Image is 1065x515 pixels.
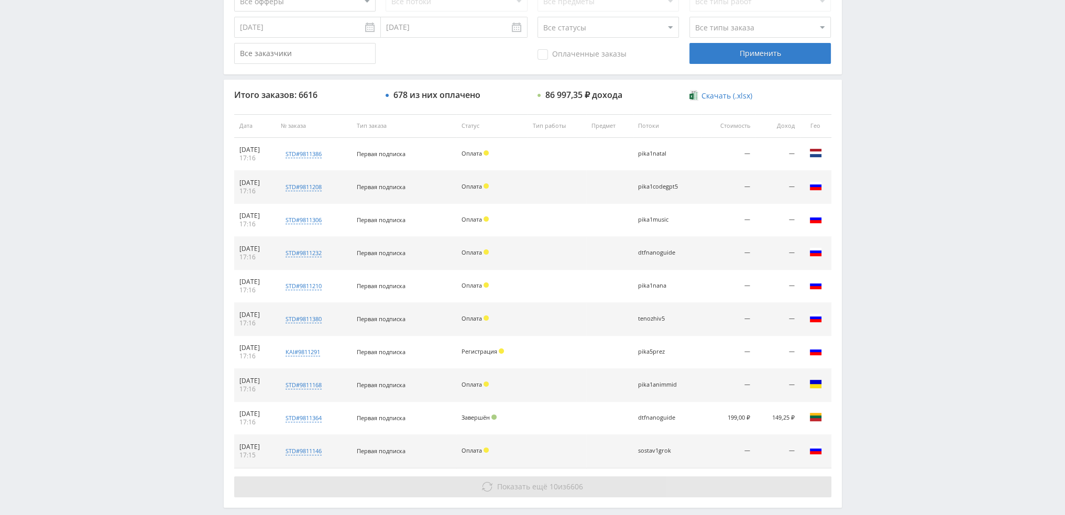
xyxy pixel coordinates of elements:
td: — [701,435,755,468]
span: Завершён [462,413,490,421]
img: ukr.png [809,378,822,390]
td: — [701,303,755,336]
img: rus.png [809,444,822,456]
div: std#9811386 [286,150,322,158]
img: xlsx [689,90,698,101]
td: — [755,435,799,468]
img: nld.png [809,147,822,159]
div: kai#9811291 [286,348,320,356]
span: Холд [484,249,489,255]
td: — [755,237,799,270]
th: Потоки [633,114,701,138]
div: pika5prez [638,348,685,355]
span: Первая подписка [357,315,405,323]
td: 199,00 ₽ [701,402,755,435]
span: Первая подписка [357,216,405,224]
span: Показать ещё [497,481,547,491]
div: pika1animmid [638,381,685,388]
span: из [497,481,583,491]
div: 17:16 [239,253,271,261]
span: Подтвержден [491,414,497,420]
div: [DATE] [239,179,271,187]
td: 149,25 ₽ [755,402,799,435]
div: Итого заказов: 6616 [234,90,376,100]
div: pika1codegpt5 [638,183,685,190]
span: Оплата [462,446,482,454]
th: Доход [755,114,799,138]
th: Дата [234,114,276,138]
span: Холд [484,282,489,288]
span: Холд [484,381,489,387]
div: 17:16 [239,418,271,426]
span: Оплата [462,182,482,190]
td: — [755,171,799,204]
div: 17:16 [239,319,271,327]
div: [DATE] [239,212,271,220]
span: Первая подписка [357,447,405,455]
span: Оплата [462,380,482,388]
div: 17:16 [239,286,271,294]
span: Регистрация [462,347,497,355]
span: Холд [484,315,489,321]
div: [DATE] [239,146,271,154]
td: — [755,336,799,369]
div: std#9811306 [286,216,322,224]
div: 17:16 [239,352,271,360]
div: [DATE] [239,311,271,319]
td: — [701,204,755,237]
div: 86 997,35 ₽ дохода [545,90,622,100]
th: Стоимость [701,114,755,138]
div: 17:15 [239,451,271,459]
button: Показать ещё 10из6606 [234,476,831,497]
span: Оплата [462,314,482,322]
div: std#9811208 [286,183,322,191]
span: Оплата [462,248,482,256]
span: Первая подписка [357,414,405,422]
span: Первая подписка [357,348,405,356]
td: — [701,369,755,402]
td: — [755,138,799,171]
div: [DATE] [239,377,271,385]
td: — [755,204,799,237]
div: pika1music [638,216,685,223]
span: Первая подписка [357,183,405,191]
span: Оплаченные заказы [537,49,627,60]
img: rus.png [809,312,822,324]
div: std#9811364 [286,414,322,422]
td: — [701,336,755,369]
th: Тип работы [528,114,586,138]
td: — [701,237,755,270]
div: dtfnanoguide [638,249,685,256]
div: pika1nana [638,282,685,289]
td: — [755,369,799,402]
span: Оплата [462,215,482,223]
img: ltu.png [809,411,822,423]
input: Все заказчики [234,43,376,64]
th: Гео [800,114,831,138]
img: rus.png [809,246,822,258]
div: sostav1grok [638,447,685,454]
div: [DATE] [239,410,271,418]
span: Оплата [462,149,482,157]
div: [DATE] [239,443,271,451]
span: Холд [484,183,489,189]
div: tenozhiv5 [638,315,685,322]
div: std#9811146 [286,447,322,455]
td: — [701,270,755,303]
span: Скачать (.xlsx) [701,92,752,100]
div: 17:16 [239,154,271,162]
th: Тип заказа [352,114,456,138]
div: std#9811232 [286,249,322,257]
td: — [755,303,799,336]
td: — [701,171,755,204]
th: Предмет [586,114,633,138]
div: 17:16 [239,220,271,228]
span: Первая подписка [357,381,405,389]
div: 17:16 [239,187,271,195]
span: Холд [484,216,489,222]
div: [DATE] [239,245,271,253]
img: rus.png [809,279,822,291]
div: std#9811168 [286,381,322,389]
td: — [701,138,755,171]
span: Первая подписка [357,282,405,290]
